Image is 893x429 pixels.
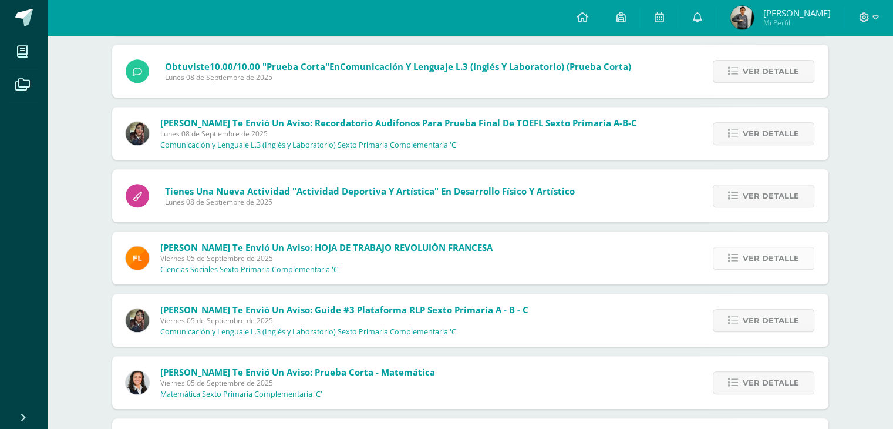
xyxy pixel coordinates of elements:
[160,253,493,263] span: Viernes 05 de Septiembre de 2025
[126,309,149,332] img: f727c7009b8e908c37d274233f9e6ae1.png
[160,378,435,388] span: Viernes 05 de Septiembre de 2025
[160,327,458,337] p: Comunicación y Lenguaje L.3 (Inglés y Laboratorio) Sexto Primaria Complementaria 'C'
[160,304,528,316] span: [PERSON_NAME] te envió un aviso: Guide #3 Plataforma RLP Sexto Primaria A - B - C
[340,61,631,72] span: Comunicación y Lenguaje L.3 (Inglés y Laboratorio) (Prueba Corta)
[160,366,435,378] span: [PERSON_NAME] te envió un aviso: Prueba corta - Matemática
[165,72,631,82] span: Lunes 08 de Septiembre de 2025
[262,61,329,72] span: "Prueba Corta"
[743,123,799,145] span: Ver detalle
[743,372,799,394] span: Ver detalle
[743,310,799,331] span: Ver detalle
[126,371,149,394] img: b15e54589cdbd448c33dd63f135c9987.png
[165,197,575,207] span: Lunes 08 de Septiembre de 2025
[126,246,149,270] img: 00e92e5268842a5da8ad8efe5964f981.png
[763,18,830,28] span: Mi Perfil
[160,117,637,129] span: [PERSON_NAME] te envió un aviso: Recordatorio audífonos para prueba Final de TOEFL sexto Primaria...
[160,390,322,399] p: Matemática Sexto Primaria Complementaria 'C'
[160,265,340,274] p: Ciencias Sociales Sexto Primaria Complementaria 'C'
[743,185,799,207] span: Ver detalle
[743,247,799,269] span: Ver detalle
[730,6,754,29] img: 347e56e02a6c605bfc83091f318a9b7f.png
[165,61,631,72] span: Obtuviste en
[165,185,575,197] span: Tienes una nueva actividad "Actividad Deportiva y Artística" En Desarrollo Físico y Artístico
[160,140,458,150] p: Comunicación y Lenguaje L.3 (Inglés y Laboratorio) Sexto Primaria Complementaria 'C'
[763,7,830,19] span: [PERSON_NAME]
[160,316,528,326] span: Viernes 05 de Septiembre de 2025
[210,61,260,72] span: 10.00/10.00
[160,129,637,139] span: Lunes 08 de Septiembre de 2025
[160,242,493,253] span: [PERSON_NAME] te envió un aviso: HOJA DE TRABAJO REVOLUIÓN FRANCESA
[743,61,799,82] span: Ver detalle
[126,122,149,145] img: f727c7009b8e908c37d274233f9e6ae1.png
